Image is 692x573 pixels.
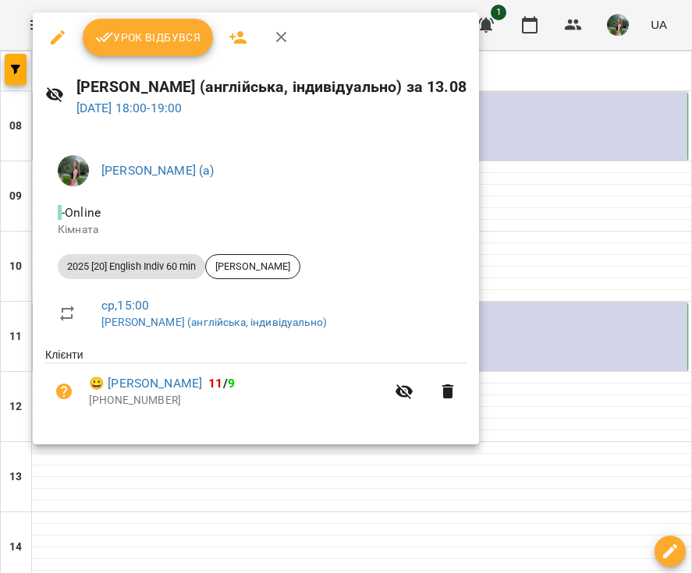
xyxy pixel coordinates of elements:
[76,75,467,99] h6: [PERSON_NAME] (англійська, індивідуально) за 13.08
[206,260,300,274] span: [PERSON_NAME]
[101,298,149,313] a: ср , 15:00
[208,376,235,391] b: /
[101,316,327,328] a: [PERSON_NAME] (англійська, індивідуально)
[95,28,201,47] span: Урок відбувся
[228,376,235,391] span: 9
[58,260,205,274] span: 2025 [20] English Indiv 60 min
[58,155,89,186] img: c0e52ca214e23f1dcb7d1c5ba6b1c1a3.jpeg
[45,373,83,410] button: Візит ще не сплачено. Додати оплату?
[83,19,214,56] button: Урок відбувся
[76,101,183,115] a: [DATE] 18:00-19:00
[45,347,467,425] ul: Клієнти
[58,222,454,238] p: Кімната
[58,205,104,220] span: - Online
[205,254,300,279] div: [PERSON_NAME]
[101,163,215,178] a: [PERSON_NAME] (а)
[208,376,222,391] span: 11
[89,393,385,409] p: [PHONE_NUMBER]
[89,374,202,393] a: 😀 [PERSON_NAME]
